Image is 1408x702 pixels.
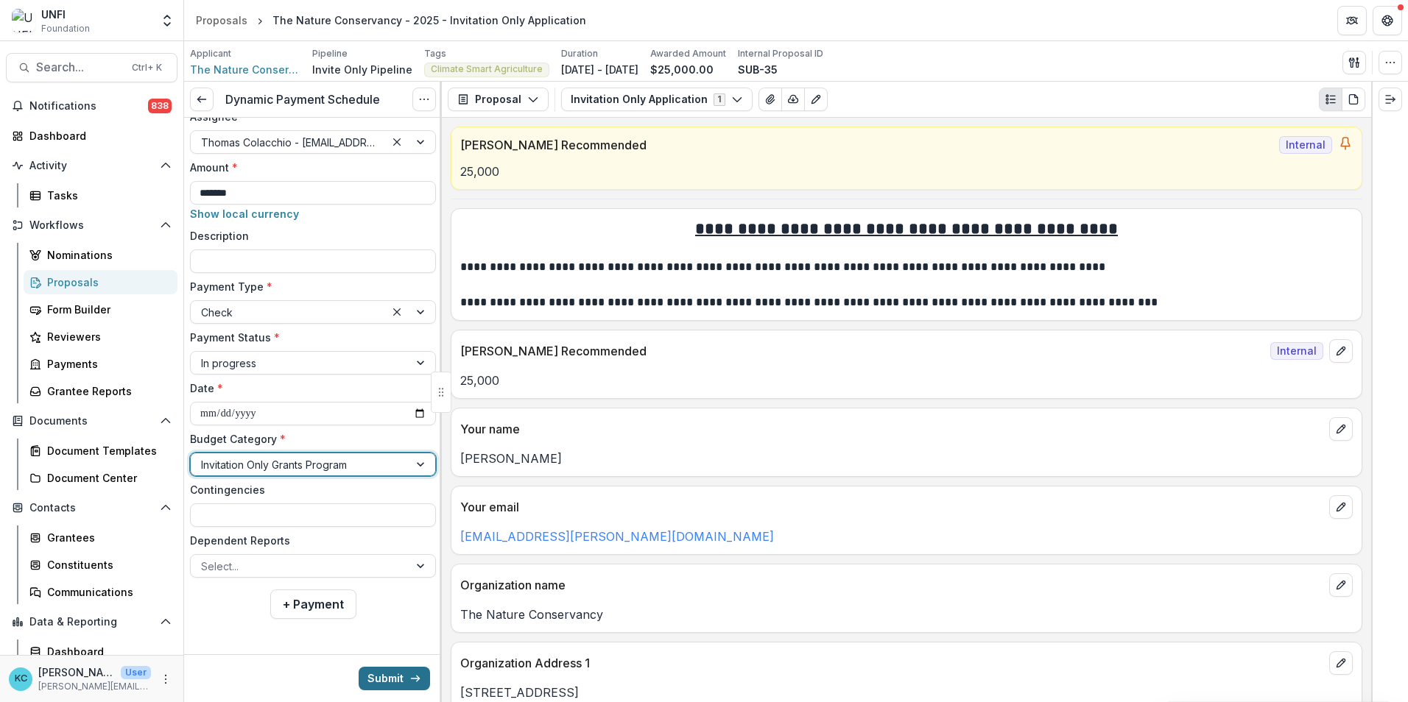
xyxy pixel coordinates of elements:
[412,88,436,111] button: Options
[24,352,177,376] a: Payments
[15,674,27,684] div: Kristine Creveling
[148,99,172,113] span: 838
[1329,495,1353,519] button: edit
[6,124,177,148] a: Dashboard
[190,208,299,220] button: Show local currency
[24,580,177,604] a: Communications
[41,22,90,35] span: Foundation
[6,94,177,118] button: Notifications838
[190,279,427,294] label: Payment Type
[157,6,177,35] button: Open entity switcher
[1379,88,1402,111] button: Expand right
[47,644,166,659] div: Dashboard
[460,342,1264,360] p: [PERSON_NAME] Recommended
[47,557,166,572] div: Constituents
[1373,6,1402,35] button: Get Help
[190,533,427,548] label: Dependent Reports
[24,270,177,294] a: Proposals
[431,64,543,74] span: Climate Smart Agriculture
[1270,342,1323,360] span: Internal
[47,329,166,344] div: Reviewers
[190,160,427,175] label: Amount
[650,62,714,77] p: $25,000.00
[1342,88,1365,111] button: PDF view
[448,88,549,111] button: Proposal
[460,576,1323,594] p: Organization name
[38,680,151,693] p: [PERSON_NAME][EMAIL_ADDRESS][PERSON_NAME][DOMAIN_NAME]
[6,496,177,520] button: Open Contacts
[12,9,35,32] img: UNFI
[24,466,177,490] a: Document Center
[129,60,165,76] div: Ctrl + K
[738,47,823,60] p: Internal Proposal ID
[29,219,154,232] span: Workflows
[460,606,1353,623] p: The Nature Conservancy
[190,62,300,77] span: The Nature Conservancy
[29,415,154,428] span: Documents
[758,88,782,111] button: View Attached Files
[47,247,166,263] div: Nominations
[47,274,166,290] div: Proposals
[272,13,586,28] div: The Nature Conservancy - 2025 - Invitation Only Application
[47,443,166,458] div: Document Templates
[1329,339,1353,363] button: edit
[451,127,1362,190] a: [PERSON_NAME] RecommendedInternal25,000
[24,243,177,267] a: Nominations
[29,128,166,143] div: Dashboard
[38,664,115,680] p: [PERSON_NAME]
[41,7,90,22] div: UNFI
[388,303,406,321] div: Clear selected options
[36,60,123,74] span: Search...
[190,330,427,345] label: Payment Status
[6,53,177,82] button: Search...
[6,213,177,237] button: Open Workflows
[460,136,1273,154] p: [PERSON_NAME] Recommended
[460,450,1353,467] p: [PERSON_NAME]
[24,183,177,208] a: Tasks
[190,228,427,244] label: Description
[1329,573,1353,597] button: edit
[561,47,598,60] p: Duration
[1319,88,1342,111] button: Plaintext view
[24,379,177,403] a: Grantee Reports
[47,530,166,545] div: Grantees
[24,297,177,322] a: Form Builder
[561,62,638,77] p: [DATE] - [DATE]
[1279,136,1332,154] span: Internal
[47,584,166,600] div: Communications
[24,325,177,349] a: Reviewers
[190,380,427,396] label: Date
[121,666,151,679] p: User
[6,610,177,634] button: Open Data & Reporting
[47,383,166,399] div: Grantee Reports
[1337,6,1367,35] button: Partners
[190,10,253,31] a: Proposals
[388,133,406,151] div: Clear selected options
[24,553,177,577] a: Constituents
[29,100,148,113] span: Notifications
[460,163,1353,180] p: 25,000
[47,470,166,486] div: Document Center
[650,47,726,60] p: Awarded Amount
[561,88,753,111] button: Invitation Only Application1
[190,482,427,497] label: Contingencies
[29,160,154,172] span: Activity
[1329,651,1353,675] button: edit
[190,47,231,60] p: Applicant
[738,62,778,77] p: SUB-35
[24,439,177,463] a: Document Templates
[460,420,1323,438] p: Your name
[190,431,427,447] label: Budget Category
[24,639,177,664] a: Dashboard
[157,670,175,688] button: More
[47,302,166,317] div: Form Builder
[6,409,177,433] button: Open Documents
[6,154,177,177] button: Open Activity
[312,62,412,77] p: Invite Only Pipeline
[270,589,356,619] button: + Payment
[47,188,166,203] div: Tasks
[24,525,177,550] a: Grantees
[359,667,430,690] button: Submit
[460,372,1353,389] p: 25,000
[190,10,592,31] nav: breadcrumb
